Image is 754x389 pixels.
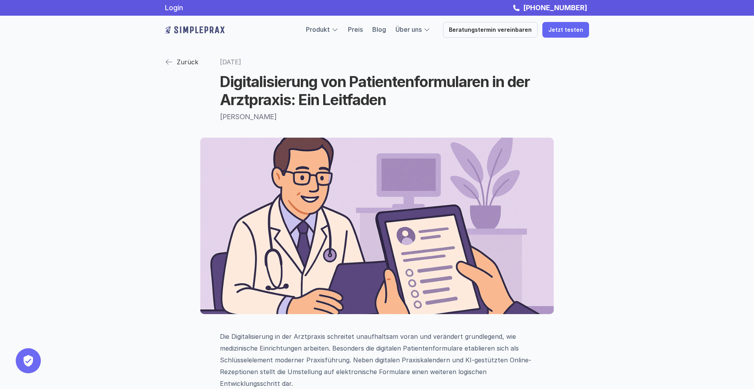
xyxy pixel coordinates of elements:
p: Jetzt testen [548,27,583,33]
a: Über uns [395,25,422,33]
h1: Digitalisierung von Patientenformularen in der Arztpraxis: Ein Leitfaden [220,73,534,109]
p: Zurück [177,56,198,68]
a: Zurück [165,55,198,69]
p: [PERSON_NAME] [220,113,534,121]
p: [DATE] [220,55,534,69]
a: [PHONE_NUMBER] [521,4,589,12]
strong: [PHONE_NUMBER] [523,4,587,12]
a: Preis [348,25,363,33]
a: Blog [372,25,386,33]
a: Jetzt testen [542,22,589,38]
a: Login [165,4,183,12]
a: Produkt [306,25,330,33]
p: Beratungstermin vereinbaren [449,27,532,33]
a: Beratungstermin vereinbaren [443,22,538,38]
